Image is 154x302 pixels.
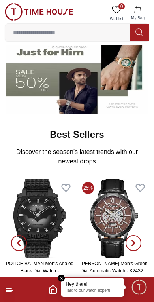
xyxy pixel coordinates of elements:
[6,36,148,114] img: Men's Watches Banner
[66,281,120,287] div: Hey there!
[48,285,58,294] a: Home
[58,275,65,282] em: Close tooltip
[82,182,94,194] span: 25%
[50,128,104,141] h2: Best Sellers
[107,16,126,22] span: Wishlist
[118,3,125,9] span: 0
[128,15,148,21] span: My Bag
[5,179,75,258] img: POLICE BATMAN Men's Analog Black Dial Watch - PEWGD0022601
[80,261,148,281] a: [PERSON_NAME] Men's Green Dial Automatic Watch - K24323-BLBH
[66,288,120,294] p: Talk to our watch expert!
[5,3,73,21] img: ...
[107,3,126,23] a: 0Wishlist
[11,147,143,166] p: Discover the season’s latest trends with our newest drops
[131,279,148,296] div: Chat Widget
[6,261,73,281] a: POLICE BATMAN Men's Analog Black Dial Watch - PEWGD0022601
[126,3,149,23] button: My Bag
[79,179,149,258] img: Kenneth Scott Men's Green Dial Automatic Watch - K24323-BLBH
